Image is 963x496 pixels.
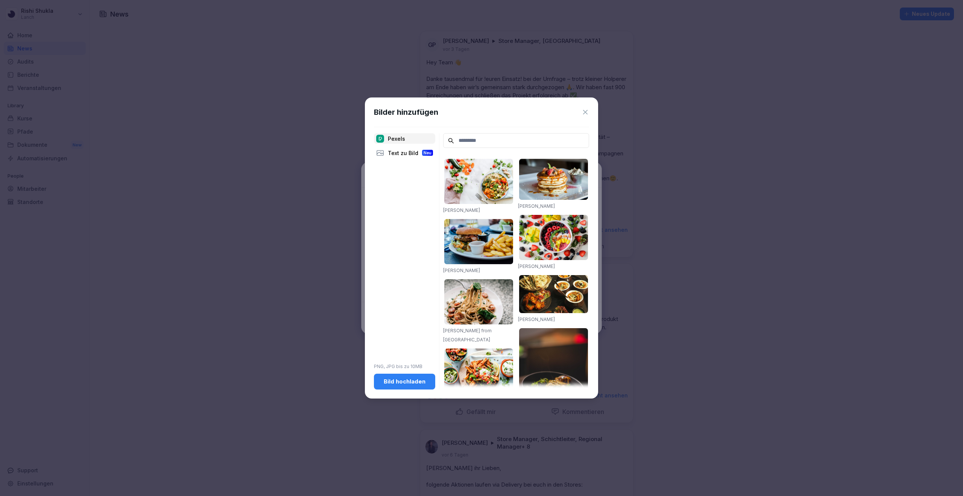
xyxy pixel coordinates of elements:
[443,268,480,273] a: [PERSON_NAME]
[443,328,492,342] a: [PERSON_NAME] from [GEOGRAPHIC_DATA]
[519,159,588,200] img: pexels-photo-376464.jpeg
[374,107,438,118] h1: Bilder hinzufügen
[374,374,435,389] button: Bild hochladen
[443,207,480,213] a: [PERSON_NAME]
[376,135,384,143] img: pexels.png
[444,279,513,324] img: pexels-photo-1279330.jpeg
[444,348,513,400] img: pexels-photo-1640772.jpeg
[518,263,555,269] a: [PERSON_NAME]
[380,377,429,386] div: Bild hochladen
[518,203,555,209] a: [PERSON_NAME]
[519,275,588,313] img: pexels-photo-958545.jpeg
[374,133,435,144] div: Pexels
[374,148,435,158] div: Text zu Bild
[519,215,588,260] img: pexels-photo-1099680.jpeg
[374,363,435,370] p: PNG, JPG bis zu 10MB
[444,219,513,264] img: pexels-photo-70497.jpeg
[519,328,588,433] img: pexels-photo-842571.jpeg
[444,159,513,204] img: pexels-photo-1640777.jpeg
[422,150,433,156] div: Neu
[518,316,555,322] a: [PERSON_NAME]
